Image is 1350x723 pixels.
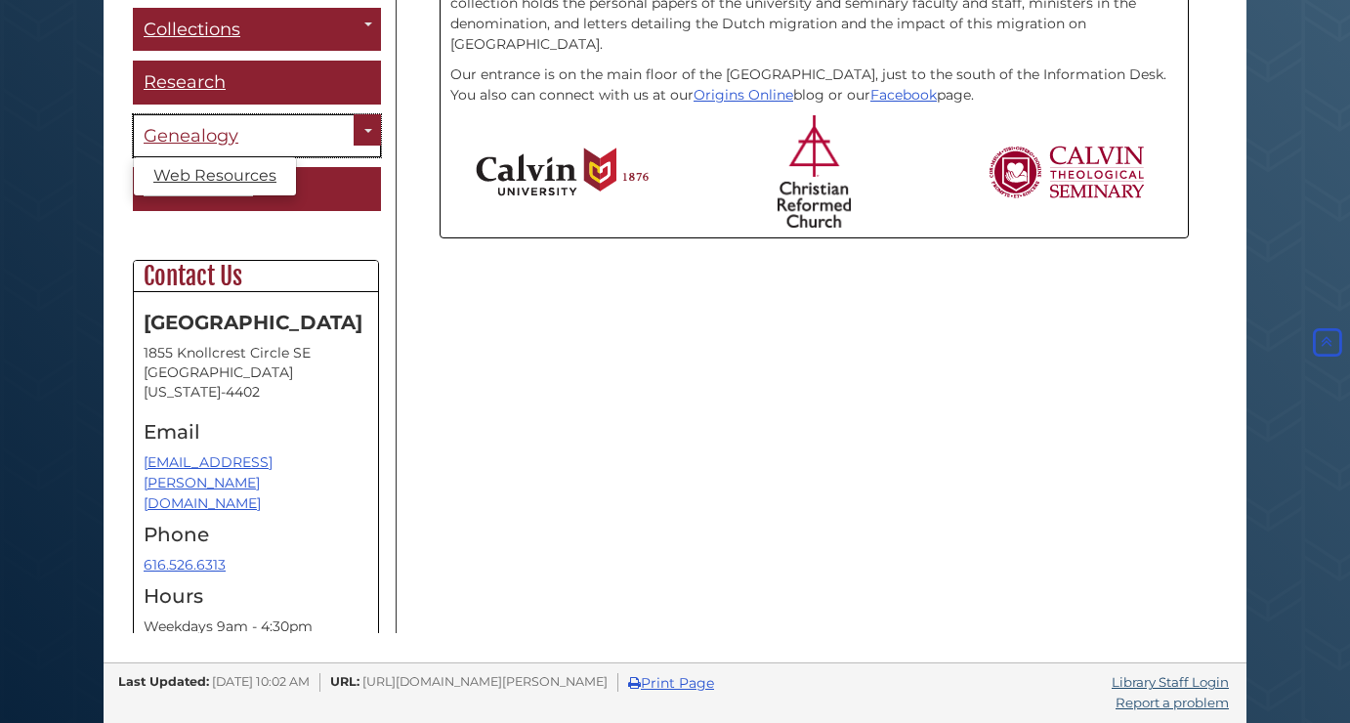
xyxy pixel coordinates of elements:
h4: Email [144,421,368,443]
a: Origins Online [694,86,793,104]
a: Facebook [870,86,937,104]
span: Genealogy [144,125,238,147]
i: Print Page [628,676,641,690]
a: Print Page [628,674,714,692]
a: Research [133,61,381,105]
a: Collections [133,8,381,52]
a: 616.526.6313 [144,556,226,574]
a: Genealogy [133,114,381,158]
span: Collections [144,19,240,40]
span: Research [144,71,226,93]
img: Christian Reformed Church [778,115,851,228]
a: Library Staff Login [1112,674,1229,690]
a: [EMAIL_ADDRESS][PERSON_NAME][DOMAIN_NAME] [144,453,273,512]
span: Last Updated: [118,674,209,689]
span: URL: [330,674,359,689]
a: Report a problem [1116,695,1229,710]
h4: Phone [144,524,368,545]
h2: Contact Us [134,261,378,292]
strong: [GEOGRAPHIC_DATA] [144,311,362,334]
p: Weekdays 9am - 4:30pm [144,617,368,637]
span: [URL][DOMAIN_NAME][PERSON_NAME] [362,674,608,689]
p: Our entrance is on the main floor of the [GEOGRAPHIC_DATA], just to the south of the Information ... [450,64,1178,106]
a: Back to Top [1309,333,1345,351]
img: Calvin Theological Seminary [988,146,1146,198]
img: Calvin University [476,148,649,196]
address: 1855 Knollcrest Circle SE [GEOGRAPHIC_DATA][US_STATE]-4402 [144,343,368,402]
h4: Hours [144,585,368,607]
span: [DATE] 10:02 AM [212,674,310,689]
a: Web Resources [134,162,296,191]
